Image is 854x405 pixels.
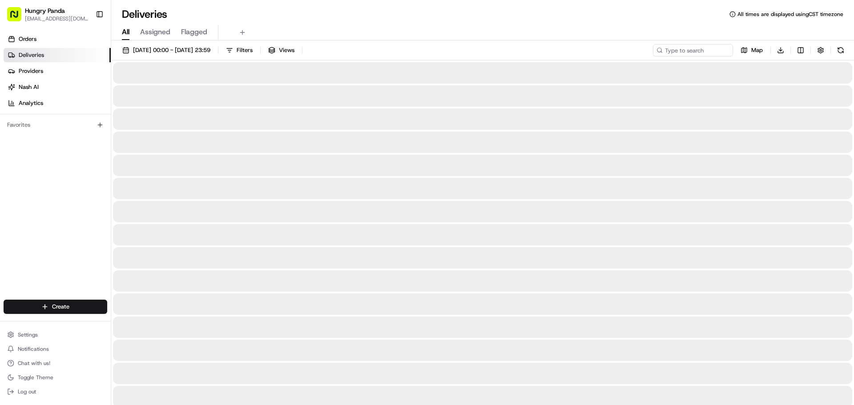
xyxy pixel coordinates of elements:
button: Chat with us! [4,357,107,369]
button: Create [4,300,107,314]
span: All times are displayed using CST timezone [737,11,843,18]
button: Log out [4,385,107,398]
input: Type to search [653,44,733,56]
button: Views [264,44,298,56]
span: Filters [237,46,253,54]
a: Nash AI [4,80,111,94]
button: Filters [222,44,257,56]
button: Hungry Panda[EMAIL_ADDRESS][DOMAIN_NAME] [4,4,92,25]
button: Toggle Theme [4,371,107,384]
span: Settings [18,331,38,338]
a: Orders [4,32,111,46]
span: Nash AI [19,83,39,91]
span: Notifications [18,345,49,353]
span: Assigned [140,27,170,37]
span: Toggle Theme [18,374,53,381]
span: Views [279,46,294,54]
button: [EMAIL_ADDRESS][DOMAIN_NAME] [25,15,89,22]
button: Settings [4,329,107,341]
button: [DATE] 00:00 - [DATE] 23:59 [118,44,214,56]
button: Map [737,44,767,56]
button: Refresh [834,44,847,56]
a: Analytics [4,96,111,110]
span: Providers [19,67,43,75]
a: Deliveries [4,48,111,62]
span: Map [751,46,763,54]
span: Chat with us! [18,360,50,367]
button: Hungry Panda [25,6,65,15]
span: Deliveries [19,51,44,59]
span: Log out [18,388,36,395]
button: Notifications [4,343,107,355]
div: Favorites [4,118,107,132]
h1: Deliveries [122,7,167,21]
span: All [122,27,129,37]
span: Analytics [19,99,43,107]
span: Orders [19,35,36,43]
span: [DATE] 00:00 - [DATE] 23:59 [133,46,210,54]
span: Flagged [181,27,207,37]
a: Providers [4,64,111,78]
span: Create [52,303,69,311]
